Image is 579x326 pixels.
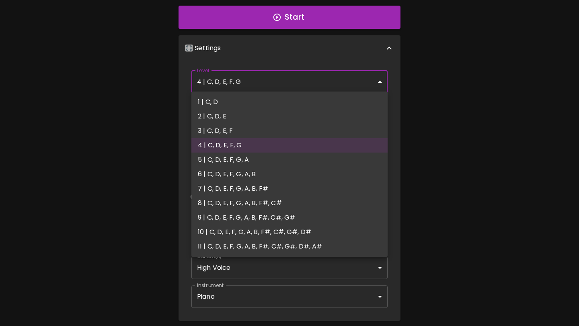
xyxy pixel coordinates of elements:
li: 10 | C, D, E, F, G, A, B, F#, C#, G#, D# [191,225,388,239]
li: 4 | C, D, E, F, G [191,138,388,153]
li: 11 | C, D, E, F, G, A, B, F#, C#, G#, D#, A# [191,239,388,254]
li: 5 | C, D, E, F, G, A [191,153,388,167]
li: 9 | C, D, E, F, G, A, B, F#, C#, G# [191,210,388,225]
li: 7 | C, D, E, F, G, A, B, F# [191,181,388,196]
li: 3 | C, D, E, F [191,124,388,138]
li: 2 | C, D, E [191,109,388,124]
li: 8 | C, D, E, F, G, A, B, F#, C# [191,196,388,210]
li: 1 | C, D [191,95,388,109]
li: 6 | C, D, E, F, G, A, B [191,167,388,181]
